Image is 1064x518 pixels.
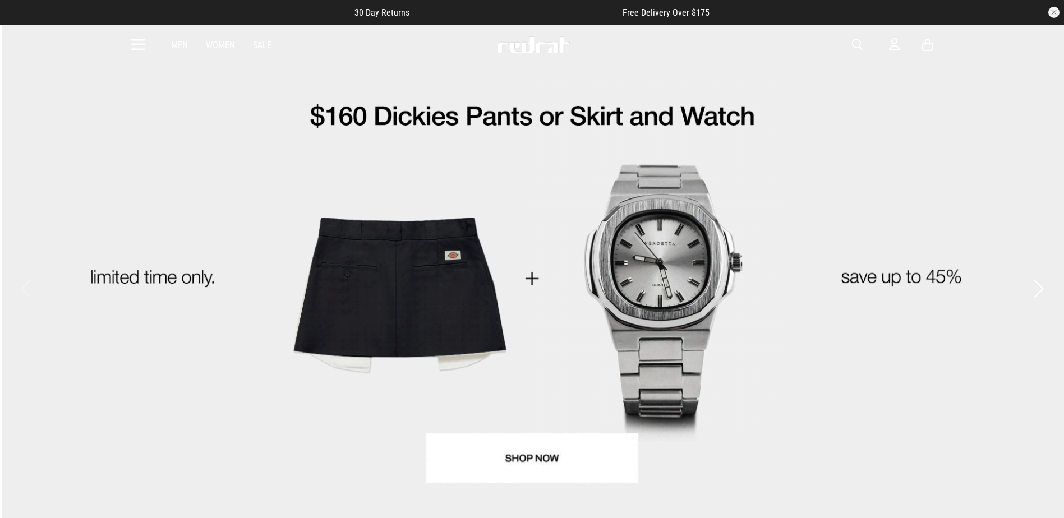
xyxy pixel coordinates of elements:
[432,7,600,18] iframe: Customer reviews powered by Trustpilot
[354,7,409,18] span: 30 Day Returns
[171,40,188,50] a: Men
[206,40,235,50] a: Women
[623,7,710,18] span: Free Delivery Over $175
[18,276,33,301] button: Previous slide
[1031,276,1046,301] button: Next slide
[253,40,271,50] a: Sale
[496,36,570,53] img: Redrat logo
